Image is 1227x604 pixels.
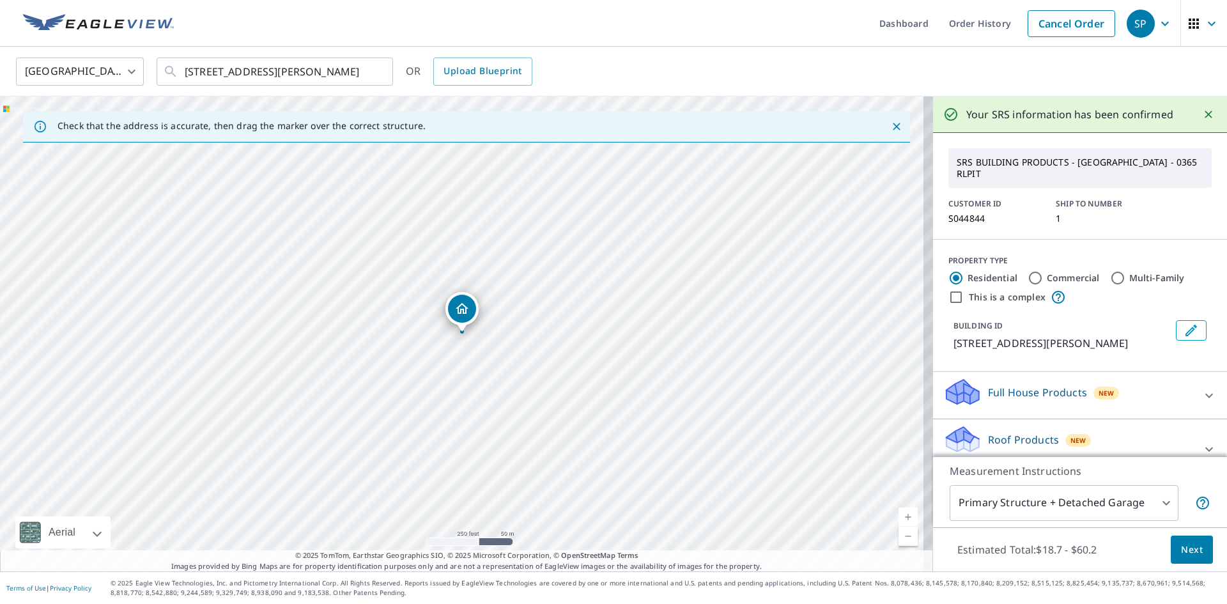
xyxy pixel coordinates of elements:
a: Privacy Policy [50,584,91,592]
p: 1 [1056,213,1148,224]
p: Measurement Instructions [950,463,1210,479]
p: Your SRS information has been confirmed [966,107,1173,122]
a: Terms [617,550,638,560]
span: New [1070,435,1086,445]
img: EV Logo [23,14,174,33]
div: Roof ProductsNewPremium with Regular Delivery [943,424,1217,474]
button: Close [888,118,905,135]
p: S044844 [948,213,1040,224]
button: Next [1171,536,1213,564]
p: Check that the address is accurate, then drag the marker over the correct structure. [58,120,426,132]
label: This is a complex [969,291,1046,304]
a: Upload Blueprint [433,58,532,86]
label: Residential [968,272,1017,284]
div: OR [406,58,532,86]
span: Your report will include the primary structure and a detached garage if one exists. [1195,495,1210,511]
input: Search by address or latitude-longitude [185,54,367,89]
button: Close [1200,106,1217,123]
a: Current Level 17, Zoom In [899,507,918,527]
p: Full House Products [988,385,1087,400]
p: | [6,584,91,592]
p: [STREET_ADDRESS][PERSON_NAME] [953,336,1171,351]
span: Next [1181,542,1203,558]
div: Aerial [15,516,111,548]
a: Cancel Order [1028,10,1115,37]
p: © 2025 Eagle View Technologies, Inc. and Pictometry International Corp. All Rights Reserved. Repo... [111,578,1221,598]
div: PROPERTY TYPE [948,255,1212,267]
p: Estimated Total: $18.7 - $60.2 [947,536,1107,564]
p: SHIP TO NUMBER [1056,198,1148,210]
label: Multi-Family [1129,272,1185,284]
div: Aerial [45,516,79,548]
button: Edit building 1 [1176,320,1207,341]
div: Primary Structure + Detached Garage [950,485,1178,521]
a: OpenStreetMap [561,550,615,560]
span: Upload Blueprint [444,63,521,79]
div: SP [1127,10,1155,38]
span: New [1099,388,1115,398]
a: Terms of Use [6,584,46,592]
span: © 2025 TomTom, Earthstar Geographics SIO, © 2025 Microsoft Corporation, © [295,550,638,561]
p: SRS BUILDING PRODUCTS - [GEOGRAPHIC_DATA] - 0365 RLPIT [952,151,1208,185]
p: BUILDING ID [953,320,1003,331]
div: Full House ProductsNew [943,377,1217,414]
div: Dropped pin, building 1, Residential property, 1826 Arroyo Sierra Ct Santa Rosa, CA 95405 [445,292,479,332]
div: [GEOGRAPHIC_DATA] [16,54,144,89]
p: CUSTOMER ID [948,198,1040,210]
label: Commercial [1047,272,1100,284]
p: Roof Products [988,432,1059,447]
a: Current Level 17, Zoom Out [899,527,918,546]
